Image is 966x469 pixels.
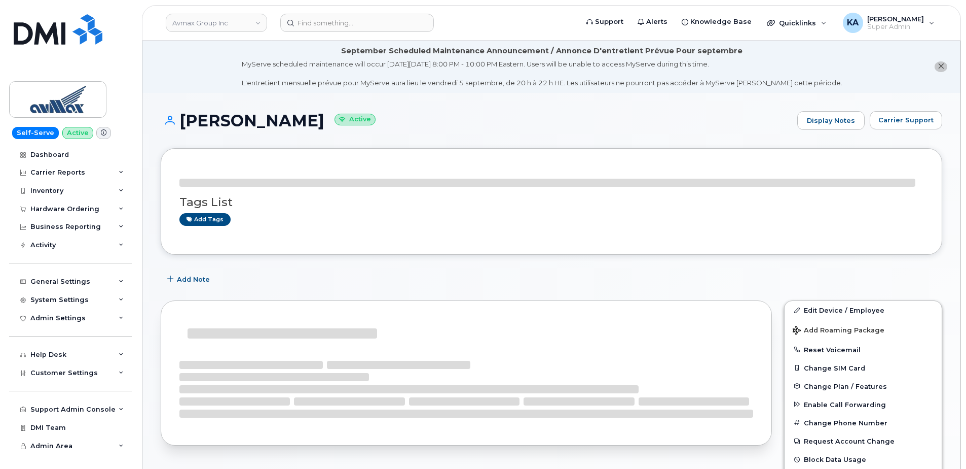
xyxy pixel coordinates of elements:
[870,111,942,129] button: Carrier Support
[179,213,231,226] a: Add tags
[161,270,218,288] button: Add Note
[797,111,865,130] a: Display Notes
[785,359,942,377] button: Change SIM Card
[785,450,942,468] button: Block Data Usage
[878,115,934,125] span: Carrier Support
[335,114,376,125] small: Active
[793,326,884,336] span: Add Roaming Package
[804,382,887,390] span: Change Plan / Features
[804,400,886,408] span: Enable Call Forwarding
[785,432,942,450] button: Request Account Change
[785,377,942,395] button: Change Plan / Features
[341,46,742,56] div: September Scheduled Maintenance Announcement / Annonce D'entretient Prévue Pour septembre
[242,59,842,88] div: MyServe scheduled maintenance will occur [DATE][DATE] 8:00 PM - 10:00 PM Eastern. Users will be u...
[785,301,942,319] a: Edit Device / Employee
[179,196,923,209] h3: Tags List
[177,275,210,284] span: Add Note
[785,341,942,359] button: Reset Voicemail
[935,61,947,72] button: close notification
[785,395,942,414] button: Enable Call Forwarding
[161,112,792,129] h1: [PERSON_NAME]
[785,319,942,340] button: Add Roaming Package
[785,414,942,432] button: Change Phone Number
